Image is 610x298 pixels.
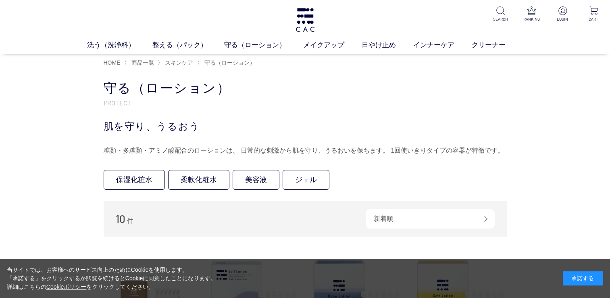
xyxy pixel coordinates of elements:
p: SEARCH [491,16,510,22]
a: 日やけ止め [362,40,413,50]
a: 商品一覧 [130,59,154,66]
a: ジェル [283,170,329,190]
li: 〉 [124,59,156,67]
a: HOME [104,59,121,66]
span: 商品一覧 [131,59,154,66]
a: クリーナー [471,40,523,50]
h1: 守る（ローション） [104,80,507,97]
img: logo [295,8,316,32]
span: 件 [127,217,133,224]
a: インナーケア [413,40,472,50]
a: 守る（ローション） [203,59,255,66]
a: 柔軟化粧水 [168,170,229,190]
p: PROTECT [104,99,507,107]
a: 守る（ローション） [224,40,303,50]
p: LOGIN [553,16,573,22]
li: 〉 [158,59,195,67]
a: SEARCH [491,6,510,22]
a: メイクアップ [303,40,362,50]
div: 糖類・多糖類・アミノ酸配合のローションは、 日常的な刺激から肌を守り、うるおいを保ちます。 1回使いきりタイプの容器が特徴です。 [104,144,507,157]
span: 守る（ローション） [204,59,255,66]
div: 肌を守り、うるおう [104,119,507,134]
div: 新着順 [366,209,495,229]
li: 〉 [197,59,257,67]
a: 美容液 [233,170,279,190]
a: 保湿化粧水 [104,170,165,190]
a: LOGIN [553,6,573,22]
a: CART [584,6,604,22]
a: 整える（パック） [152,40,225,50]
a: 洗う（洗浄料） [87,40,152,50]
p: RANKING [522,16,541,22]
a: RANKING [522,6,541,22]
span: 10 [116,212,125,225]
div: 承諾する [563,271,603,285]
span: スキンケア [165,59,193,66]
div: 当サイトでは、お客様へのサービス向上のためにCookieを使用します。 「承諾する」をクリックするか閲覧を続けるとCookieに同意したことになります。 詳細はこちらの をクリックしてください。 [7,266,217,291]
a: Cookieポリシー [46,283,87,290]
a: スキンケア [163,59,193,66]
p: CART [584,16,604,22]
